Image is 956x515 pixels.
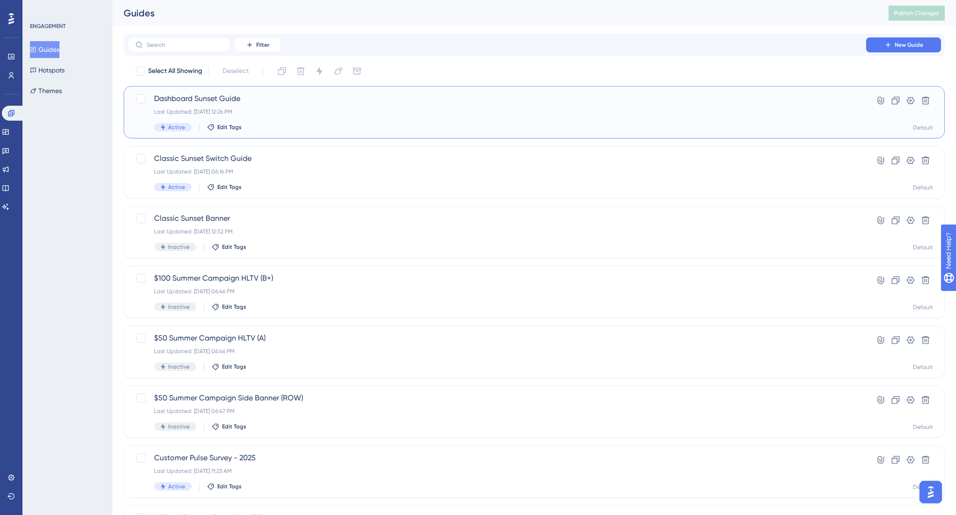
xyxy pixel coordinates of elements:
span: $50 Summer Campaign HLTV (A) [154,333,839,344]
span: Edit Tags [222,303,246,311]
button: Edit Tags [207,123,242,131]
div: Last Updated: [DATE] 12:26 PM [154,108,839,116]
span: Edit Tags [217,123,242,131]
input: Search [147,42,222,48]
span: Edit Tags [217,183,242,191]
div: Last Updated: [DATE] 06:47 PM [154,407,839,415]
span: Classic Sunset Switch Guide [154,153,839,164]
div: Guides [124,7,865,20]
button: New Guide [866,37,941,52]
span: Edit Tags [217,483,242,490]
div: Last Updated: [DATE] 06:46 PM [154,348,839,355]
span: Inactive [168,303,190,311]
button: Edit Tags [207,483,242,490]
button: Guides [30,41,59,58]
div: Default [913,244,933,251]
span: Need Help? [22,2,59,14]
div: Default [913,184,933,191]
span: Select All Showing [148,65,202,77]
span: Edit Tags [222,243,246,251]
button: Edit Tags [212,423,246,430]
button: Edit Tags [212,363,246,370]
div: Last Updated: [DATE] 11:23 AM [154,467,839,475]
span: $100 Summer Campaign HLTV (B+) [154,273,839,284]
div: Default [913,124,933,131]
button: Deselect [214,63,257,80]
span: Deselect [222,65,249,77]
button: Edit Tags [207,183,242,191]
div: Default [913,423,933,431]
span: Inactive [168,363,190,370]
button: Publish Changes [889,6,945,21]
div: Default [913,304,933,311]
span: Edit Tags [222,423,246,430]
div: Default [913,363,933,371]
span: Inactive [168,243,190,251]
div: ENGAGEMENT [30,22,66,30]
span: Inactive [168,423,190,430]
span: New Guide [895,41,923,49]
span: Classic Sunset Banner [154,213,839,224]
span: Filter [256,41,269,49]
span: Edit Tags [222,363,246,370]
span: Active [168,123,185,131]
span: Customer Pulse Survey - 2025 [154,452,839,464]
div: Last Updated: [DATE] 06:16 PM [154,168,839,175]
span: Dashboard Sunset Guide [154,93,839,104]
button: Edit Tags [212,303,246,311]
span: Active [168,183,185,191]
span: Active [168,483,185,490]
button: Hotspots [30,62,65,79]
iframe: UserGuiding AI Assistant Launcher [917,478,945,506]
button: Filter [234,37,281,52]
button: Edit Tags [212,243,246,251]
div: Last Updated: [DATE] 12:52 PM [154,228,839,235]
div: Default [913,483,933,491]
span: Publish Changes [894,9,939,17]
div: Last Updated: [DATE] 06:46 PM [154,288,839,295]
button: Themes [30,82,62,99]
span: $50 Summer Campaign Side Banner (ROW) [154,392,839,404]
